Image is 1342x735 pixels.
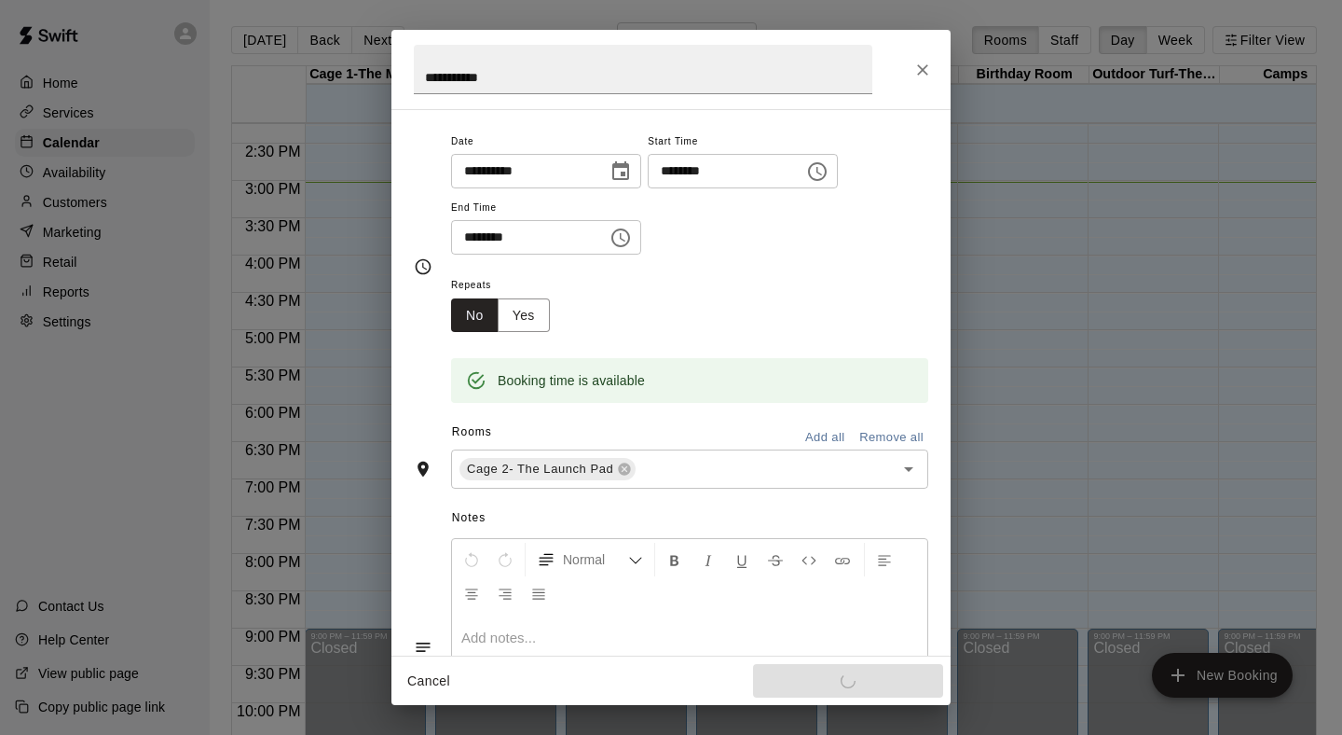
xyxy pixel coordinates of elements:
button: Choose date, selected date is Aug 21, 2025 [602,153,639,190]
div: Booking time is available [498,364,645,397]
button: Insert Code [793,543,825,576]
button: Insert Link [827,543,858,576]
span: Start Time [648,130,838,155]
span: Rooms [452,425,492,438]
button: Center Align [456,576,487,610]
svg: Timing [414,257,432,276]
button: Cancel [399,664,459,699]
button: Open [896,456,922,482]
div: Cage 2- The Launch Pad [459,458,636,480]
span: Date [451,130,641,155]
span: Notes [452,504,928,534]
button: Justify Align [523,576,555,610]
button: Format Underline [726,543,758,576]
button: Choose time, selected time is 6:30 PM [602,219,639,257]
button: Left Align [869,543,900,576]
button: Add all [795,423,855,452]
button: Redo [489,543,521,576]
svg: Notes [414,638,432,657]
button: Choose time, selected time is 5:00 PM [799,153,836,190]
svg: Rooms [414,460,432,478]
button: Format Bold [659,543,691,576]
div: outlined button group [451,298,550,333]
button: Formatting Options [529,543,650,576]
button: No [451,298,499,333]
button: Format Strikethrough [760,543,791,576]
span: Repeats [451,273,565,298]
span: Normal [563,550,628,569]
button: Undo [456,543,487,576]
button: Yes [498,298,550,333]
button: Format Italics [692,543,724,576]
span: End Time [451,196,641,221]
button: Close [906,53,939,87]
span: Cage 2- The Launch Pad [459,460,621,478]
button: Right Align [489,576,521,610]
button: Remove all [855,423,928,452]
